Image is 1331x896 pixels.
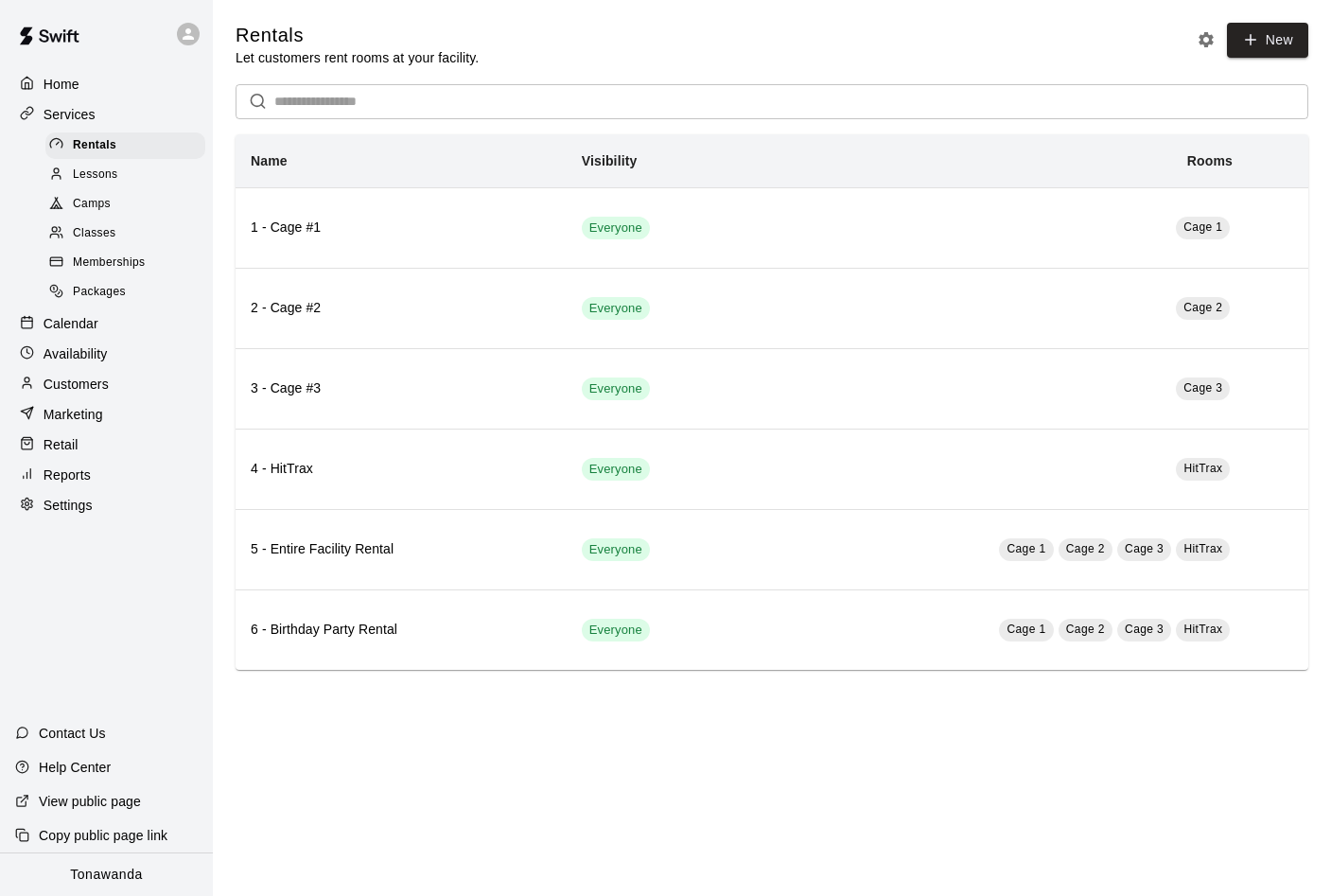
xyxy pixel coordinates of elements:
[39,724,106,743] p: Contact Us
[73,166,118,184] span: Lessons
[39,792,141,811] p: View public page
[251,153,288,168] b: Name
[45,160,213,189] a: Lessons
[15,370,198,398] a: Customers
[39,826,167,845] p: Copy public page link
[1066,542,1105,555] span: Cage 2
[44,375,109,394] p: Customers
[582,217,650,239] div: This service is visible to all of your customers
[44,75,79,94] p: Home
[582,619,650,641] div: This service is visible to all of your customers
[1183,381,1222,395] span: Cage 3
[44,105,96,124] p: Services
[15,430,198,459] a: Retail
[582,541,650,559] span: Everyone
[45,279,205,306] div: Packages
[15,70,198,98] a: Home
[15,340,198,368] a: Availability
[45,132,205,159] div: Rentals
[582,378,650,400] div: This service is visible to all of your customers
[236,134,1308,670] table: simple table
[236,23,479,48] h5: Rentals
[582,297,650,320] div: This service is visible to all of your customers
[39,758,111,777] p: Help Center
[1183,462,1222,475] span: HitTrax
[1183,301,1222,314] span: Cage 2
[1227,23,1308,58] a: New
[45,220,205,247] div: Classes
[73,254,145,272] span: Memberships
[251,378,552,399] h6: 3 - Cage #3
[45,250,205,276] div: Memberships
[251,298,552,319] h6: 2 - Cage #2
[45,249,213,278] a: Memberships
[582,220,650,237] span: Everyone
[73,224,115,243] span: Classes
[1007,542,1045,555] span: Cage 1
[582,461,650,479] span: Everyone
[44,405,103,424] p: Marketing
[1007,623,1045,636] span: Cage 1
[44,314,98,333] p: Calendar
[45,220,213,249] a: Classes
[1192,26,1220,54] button: Rental settings
[1125,542,1164,555] span: Cage 3
[15,491,198,519] a: Settings
[582,622,650,640] span: Everyone
[1183,623,1222,636] span: HitTrax
[582,153,638,168] b: Visibility
[236,48,479,67] p: Let customers rent rooms at your facility.
[582,380,650,398] span: Everyone
[44,496,93,515] p: Settings
[1125,623,1164,636] span: Cage 3
[15,309,198,338] a: Calendar
[45,190,213,220] a: Camps
[251,459,552,480] h6: 4 - HitTrax
[44,466,91,484] p: Reports
[70,865,143,885] p: Tonawanda
[1183,220,1222,234] span: Cage 1
[15,461,198,489] a: Reports
[582,300,650,318] span: Everyone
[1187,153,1233,168] b: Rooms
[45,162,205,188] div: Lessons
[251,539,552,560] h6: 5 - Entire Facility Rental
[251,218,552,238] h6: 1 - Cage #1
[15,100,198,129] a: Services
[582,458,650,481] div: This service is visible to all of your customers
[45,131,213,160] a: Rentals
[73,195,111,214] span: Camps
[15,400,198,429] a: Marketing
[44,435,79,454] p: Retail
[1066,623,1105,636] span: Cage 2
[45,278,213,307] a: Packages
[73,283,126,302] span: Packages
[1183,542,1222,555] span: HitTrax
[582,538,650,561] div: This service is visible to all of your customers
[251,620,552,641] h6: 6 - Birthday Party Rental
[45,191,205,218] div: Camps
[44,344,108,363] p: Availability
[73,136,116,155] span: Rentals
